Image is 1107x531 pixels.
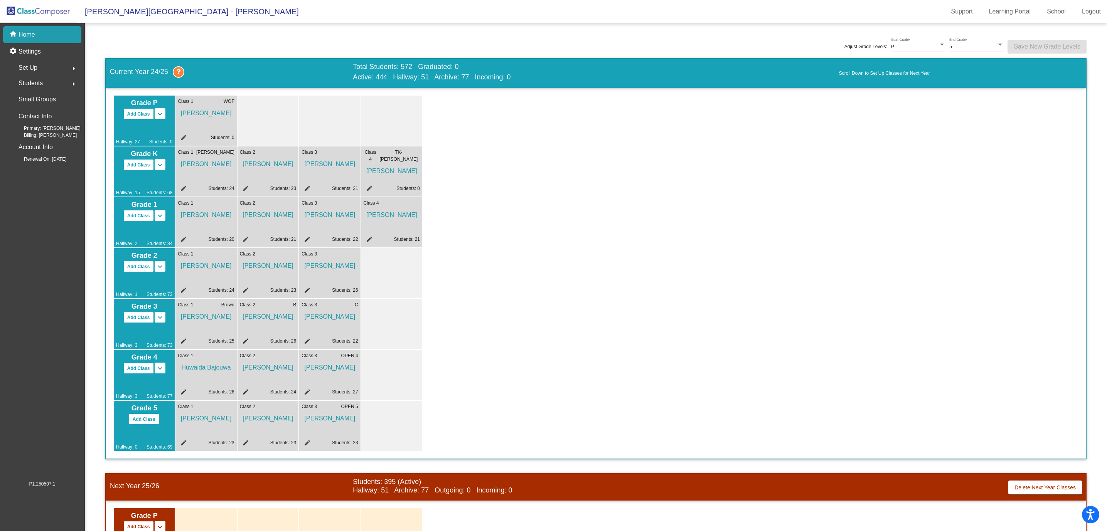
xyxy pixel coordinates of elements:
span: [PERSON_NAME] [364,207,420,220]
mat-icon: edit [364,185,373,194]
a: Learning Portal [983,5,1037,18]
span: [PERSON_NAME][GEOGRAPHIC_DATA] - [PERSON_NAME] [77,5,299,18]
span: Delete Next Year Classes [1014,484,1076,491]
span: [PERSON_NAME] [302,410,358,423]
mat-icon: keyboard_arrow_down [155,160,165,170]
span: Save New Grade Levels [1014,43,1080,50]
span: B [293,301,296,308]
span: Class 3 [302,250,317,257]
mat-icon: edit [178,338,187,347]
span: 5 [949,44,952,49]
mat-icon: home [9,30,19,39]
mat-icon: edit [178,388,187,398]
span: Class 1 [178,352,193,359]
span: Hallway: 51 Archive: 77 Outgoing: 0 Incoming: 0 [353,486,839,495]
p: Home [19,30,35,39]
span: Class 3 [302,352,317,359]
span: [PERSON_NAME] [240,308,296,321]
span: [PERSON_NAME] [240,207,296,220]
a: Students: 21 [332,186,358,191]
span: [PERSON_NAME] [240,156,296,169]
mat-icon: edit [302,185,311,194]
mat-icon: edit [240,388,249,398]
mat-icon: edit [364,236,373,245]
mat-icon: edit [178,236,187,245]
a: Students: 25 [208,338,234,344]
span: Renewal On: [DATE] [12,156,66,163]
span: Grade 2 [116,250,172,261]
span: [PERSON_NAME] [302,359,358,372]
a: School [1041,5,1072,18]
mat-icon: keyboard_arrow_down [155,262,165,271]
span: Students: 77 [147,393,172,400]
span: Hallway: 2 [116,240,137,247]
mat-icon: arrow_right [69,79,78,89]
span: [PERSON_NAME] [178,257,234,271]
mat-icon: keyboard_arrow_down [155,364,165,373]
span: [PERSON_NAME] [364,163,420,176]
span: [PERSON_NAME] [178,308,234,321]
span: Grade 1 [116,200,172,210]
span: Grade 4 [116,352,172,363]
button: Save New Grade Levels [1008,40,1087,54]
span: Class 1 [178,403,193,410]
span: Students: 395 (Active) [353,478,839,486]
mat-icon: edit [240,185,249,194]
a: Students: 0 [396,186,420,191]
mat-icon: edit [178,287,187,296]
a: Students: 23 [270,186,296,191]
mat-icon: keyboard_arrow_down [155,109,165,119]
button: Delete Next Year Classes [1008,481,1082,494]
mat-icon: edit [302,338,311,347]
span: Class 1 [178,149,193,156]
span: Total Students: 572 Graduated: 0 [353,63,511,71]
a: Students: 23 [270,440,296,445]
span: Class 2 [240,149,255,156]
span: WOF [224,98,234,105]
span: Active: 444 Hallway: 51 Archive: 77 Incoming: 0 [353,73,511,82]
span: Hallway: 0 [116,444,137,450]
a: Logout [1076,5,1107,18]
a: Students: 22 [332,338,358,344]
span: Class 3 [302,403,317,410]
a: Students: 24 [208,287,234,293]
span: Hallway: 1 [116,291,137,298]
span: [PERSON_NAME] [196,149,234,156]
p: Account Info [19,142,53,153]
mat-icon: edit [240,287,249,296]
p: Contact Info [19,111,52,122]
mat-icon: edit [178,185,187,194]
span: Hallway: 3 [116,393,137,400]
mat-icon: keyboard_arrow_down [155,313,165,322]
span: [PERSON_NAME] [302,257,358,271]
span: Grade 5 [116,403,172,413]
button: Add Class [123,363,154,374]
span: TK- [PERSON_NAME] [377,149,420,163]
span: Class 3 [302,149,317,156]
p: Settings [19,47,41,56]
mat-icon: edit [240,236,249,245]
span: Grade P [116,98,172,108]
span: OPEN 4 [341,352,358,359]
a: Students: 26 [208,389,234,395]
button: Add Class [123,261,154,272]
p: Small Groups [19,94,56,105]
a: Students: 24 [270,389,296,395]
span: [PERSON_NAME] [240,257,296,271]
span: Huwaida Bajouwa [178,359,234,372]
span: Class 1 [178,200,193,207]
mat-icon: edit [302,287,311,296]
button: Add Class [123,108,154,119]
span: Hallway: 27 [116,138,140,145]
span: Class 2 [240,301,255,308]
mat-icon: keyboard_arrow_down [155,211,165,220]
span: Students: 73 [147,342,172,349]
mat-icon: edit [302,388,311,398]
span: Grade P [116,511,172,521]
span: Hallway: 15 [116,189,140,196]
span: Brown [221,301,234,308]
a: Students: 21 [394,237,420,242]
span: Students: 68 [147,189,172,196]
a: Students: 22 [332,237,358,242]
span: Class 2 [240,403,255,410]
